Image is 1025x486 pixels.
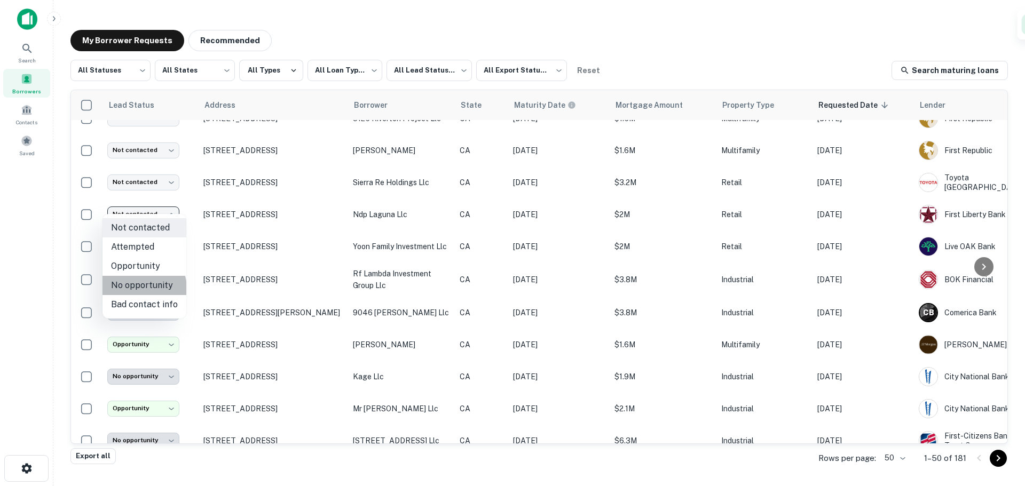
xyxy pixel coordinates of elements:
li: No opportunity [102,276,186,295]
li: Attempted [102,237,186,257]
li: Not contacted [102,218,186,237]
iframe: Chat Widget [972,401,1025,452]
li: Opportunity [102,257,186,276]
li: Bad contact info [102,295,186,314]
